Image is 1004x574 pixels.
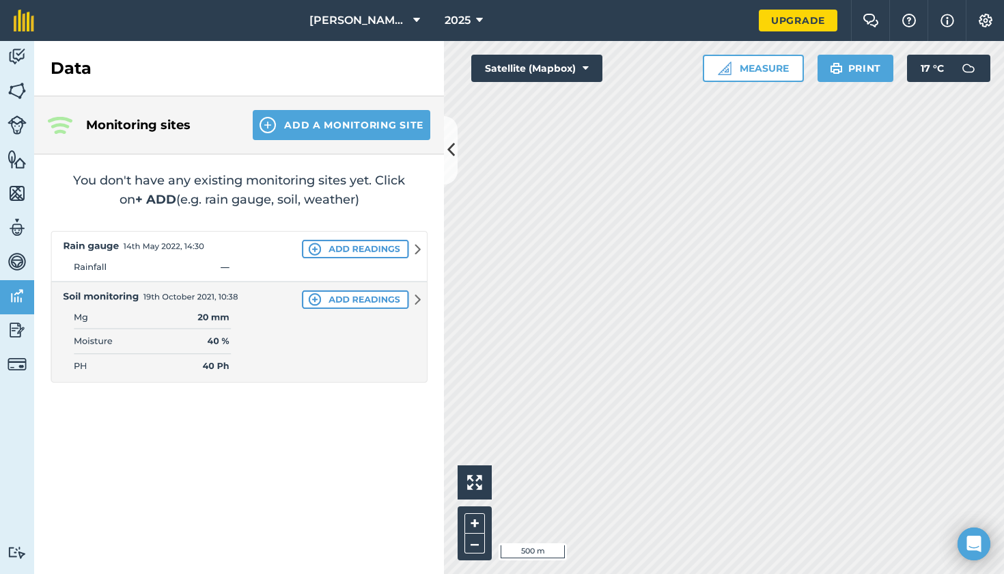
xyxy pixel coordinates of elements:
img: svg+xml;base64,PHN2ZyB4bWxucz0iaHR0cDovL3d3dy53My5vcmcvMjAwMC9zdmciIHdpZHRoPSIxNyIgaGVpZ2h0PSIxNy... [940,12,954,29]
button: Satellite (Mapbox) [471,55,602,82]
button: Print [818,55,894,82]
img: fieldmargin Logo [14,10,34,31]
img: svg+xml;base64,PD94bWwgdmVyc2lvbj0iMS4wIiBlbmNvZGluZz0idXRmLTgiPz4KPCEtLSBHZW5lcmF0b3I6IEFkb2JlIE... [8,546,27,559]
button: – [464,534,485,553]
img: svg+xml;base64,PD94bWwgdmVyc2lvbj0iMS4wIiBlbmNvZGluZz0idXRmLTgiPz4KPCEtLSBHZW5lcmF0b3I6IEFkb2JlIE... [8,355,27,374]
img: svg+xml;base64,PHN2ZyB4bWxucz0iaHR0cDovL3d3dy53My5vcmcvMjAwMC9zdmciIHdpZHRoPSI1NiIgaGVpZ2h0PSI2MC... [8,81,27,101]
h2: Data [51,57,92,79]
img: svg+xml;base64,PD94bWwgdmVyc2lvbj0iMS4wIiBlbmNvZGluZz0idXRmLTgiPz4KPCEtLSBHZW5lcmF0b3I6IEFkb2JlIE... [8,320,27,340]
button: 17 °C [907,55,990,82]
span: [PERSON_NAME][GEOGRAPHIC_DATA] [309,12,408,29]
strong: + ADD [135,192,176,207]
h2: You don't have any existing monitoring sites yet. Click on (e.g. rain gauge, soil, weather) [51,171,428,209]
img: svg+xml;base64,PHN2ZyB4bWxucz0iaHR0cDovL3d3dy53My5vcmcvMjAwMC9zdmciIHdpZHRoPSI1NiIgaGVpZ2h0PSI2MC... [8,149,27,169]
img: A cog icon [977,14,994,27]
span: 2025 [445,12,471,29]
span: 17 ° C [921,55,944,82]
img: svg+xml;base64,PHN2ZyB4bWxucz0iaHR0cDovL3d3dy53My5vcmcvMjAwMC9zdmciIHdpZHRoPSI1NiIgaGVpZ2h0PSI2MC... [8,183,27,204]
img: svg+xml;base64,PD94bWwgdmVyc2lvbj0iMS4wIiBlbmNvZGluZz0idXRmLTgiPz4KPCEtLSBHZW5lcmF0b3I6IEFkb2JlIE... [8,46,27,67]
a: Upgrade [759,10,837,31]
button: Measure [703,55,804,82]
img: Four arrows, one pointing top left, one top right, one bottom right and the last bottom left [467,475,482,490]
img: Two speech bubbles overlapping with the left bubble in the forefront [863,14,879,27]
img: Ruler icon [718,61,731,75]
button: Add a Monitoring Site [253,110,430,140]
img: svg+xml;base64,PD94bWwgdmVyc2lvbj0iMS4wIiBlbmNvZGluZz0idXRmLTgiPz4KPCEtLSBHZW5lcmF0b3I6IEFkb2JlIE... [8,286,27,306]
img: svg+xml;base64,PHN2ZyB4bWxucz0iaHR0cDovL3d3dy53My5vcmcvMjAwMC9zdmciIHdpZHRoPSIxNCIgaGVpZ2h0PSIyNC... [260,117,276,133]
img: A question mark icon [901,14,917,27]
img: svg+xml;base64,PD94bWwgdmVyc2lvbj0iMS4wIiBlbmNvZGluZz0idXRmLTgiPz4KPCEtLSBHZW5lcmF0b3I6IEFkb2JlIE... [8,251,27,272]
img: svg+xml;base64,PD94bWwgdmVyc2lvbj0iMS4wIiBlbmNvZGluZz0idXRmLTgiPz4KPCEtLSBHZW5lcmF0b3I6IEFkb2JlIE... [955,55,982,82]
h4: Monitoring sites [86,115,231,135]
img: svg+xml;base64,PHN2ZyB4bWxucz0iaHR0cDovL3d3dy53My5vcmcvMjAwMC9zdmciIHdpZHRoPSIxOSIgaGVpZ2h0PSIyNC... [830,60,843,77]
img: svg+xml;base64,PD94bWwgdmVyc2lvbj0iMS4wIiBlbmNvZGluZz0idXRmLTgiPz4KPCEtLSBHZW5lcmF0b3I6IEFkb2JlIE... [8,115,27,135]
div: Open Intercom Messenger [958,528,990,560]
button: + [464,513,485,534]
img: svg+xml;base64,PD94bWwgdmVyc2lvbj0iMS4wIiBlbmNvZGluZz0idXRmLTgiPz4KPCEtLSBHZW5lcmF0b3I6IEFkb2JlIE... [8,217,27,238]
img: Three radiating wave signals [48,117,72,134]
